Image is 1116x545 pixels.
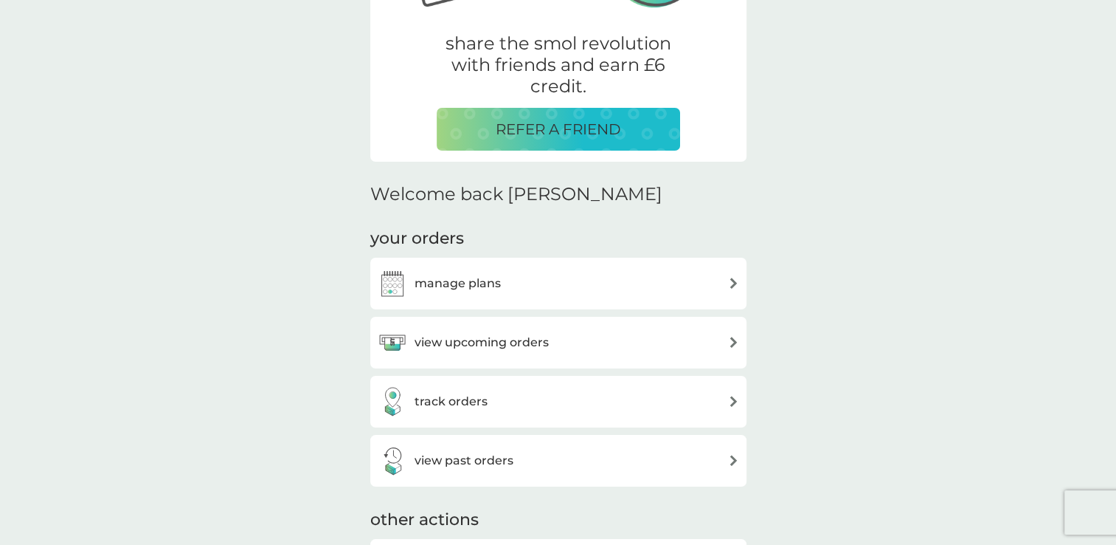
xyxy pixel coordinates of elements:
button: REFER A FRIEND [437,108,680,151]
img: arrow right [728,455,739,466]
p: REFER A FRIEND [496,117,621,141]
h3: manage plans [415,274,501,293]
p: share the smol revolution with friends and earn £6 credit. [437,33,680,97]
img: arrow right [728,278,739,289]
h3: view upcoming orders [415,333,549,352]
img: arrow right [728,396,739,407]
h3: view past orders [415,451,513,470]
h3: track orders [415,392,488,411]
h2: Welcome back [PERSON_NAME] [370,184,662,205]
h3: your orders [370,227,464,250]
h3: other actions [370,509,479,532]
img: arrow right [728,337,739,348]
